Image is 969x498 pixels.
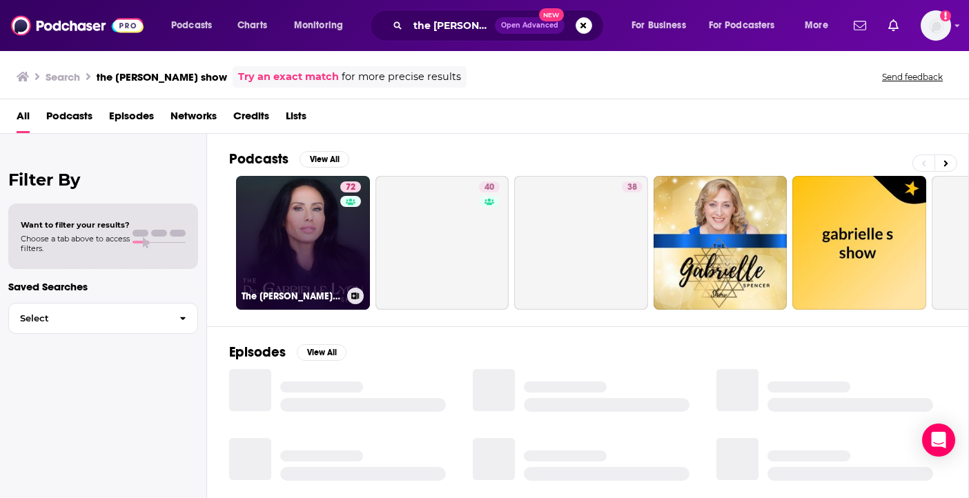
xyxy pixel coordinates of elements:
p: Saved Searches [8,280,198,293]
img: Podchaser - Follow, Share and Rate Podcasts [11,12,144,39]
a: 38 [622,181,643,192]
h3: the [PERSON_NAME] show [97,70,227,83]
a: All [17,105,30,133]
span: Podcasts [171,16,212,35]
span: For Podcasters [709,16,775,35]
a: 40 [375,176,509,310]
button: Send feedback [878,71,947,83]
a: 40 [479,181,500,192]
button: open menu [622,14,703,37]
span: Monitoring [294,16,343,35]
a: Show notifications dropdown [848,14,872,37]
button: View All [297,344,346,361]
h3: The [PERSON_NAME] Show [242,290,342,302]
button: open menu [161,14,230,37]
a: PodcastsView All [229,150,349,168]
span: New [539,8,564,21]
a: Lists [286,105,306,133]
button: open menu [700,14,795,37]
h3: Search [46,70,80,83]
h2: Podcasts [229,150,288,168]
span: More [805,16,828,35]
span: For Business [632,16,686,35]
button: View All [300,151,349,168]
span: 38 [627,181,637,195]
button: open menu [284,14,361,37]
h2: Episodes [229,343,286,361]
span: Open Advanced [501,22,558,29]
h2: Filter By [8,170,198,190]
button: Select [8,303,198,334]
a: Podcasts [46,105,92,133]
button: Open AdvancedNew [495,17,565,34]
span: 40 [484,181,494,195]
span: Charts [237,16,267,35]
a: 72 [340,181,361,192]
img: User Profile [921,10,951,41]
span: Select [9,314,168,323]
span: for more precise results [342,69,461,85]
span: 72 [346,181,355,195]
a: Charts [228,14,275,37]
a: 38 [514,176,648,310]
button: Show profile menu [921,10,951,41]
div: Open Intercom Messenger [922,424,955,457]
button: open menu [795,14,845,37]
a: Show notifications dropdown [883,14,904,37]
div: Search podcasts, credits, & more... [383,10,617,41]
span: Logged in as AutumnKatie [921,10,951,41]
input: Search podcasts, credits, & more... [408,14,495,37]
span: Choose a tab above to access filters. [21,234,130,253]
a: Networks [170,105,217,133]
a: 72The [PERSON_NAME] Show [236,176,370,310]
a: Episodes [109,105,154,133]
a: Credits [233,105,269,133]
a: EpisodesView All [229,343,346,361]
a: Try an exact match [238,69,339,85]
span: Want to filter your results? [21,220,130,230]
svg: Add a profile image [940,10,951,21]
